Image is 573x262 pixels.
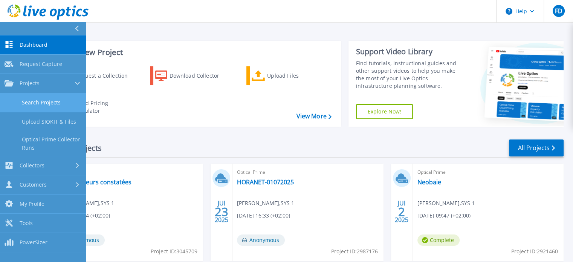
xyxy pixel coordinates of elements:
a: View More [296,113,331,120]
span: 23 [215,208,228,215]
span: Complete [417,234,460,246]
div: Upload Files [267,68,327,83]
span: FD [555,8,562,14]
div: JUI 2025 [394,198,409,225]
span: [DATE] 16:33 (+02:00) [237,211,290,220]
a: Neobaie [417,178,441,186]
a: Apres lenteurs constatées [57,178,131,186]
a: HORANET-01072025 [237,178,294,186]
span: My Profile [20,201,44,207]
span: Dashboard [20,41,47,48]
span: Project ID: 2921460 [511,247,558,256]
div: Find tutorials, instructional guides and other support videos to help you make the most of your L... [356,60,464,90]
div: Request a Collection [75,68,135,83]
span: [PERSON_NAME] , SYS 1 [417,199,475,207]
a: Request a Collection [53,66,138,85]
span: PowerSizer [20,239,47,246]
span: Project ID: 2987176 [331,247,378,256]
a: All Projects [509,139,564,156]
span: [DATE] 09:47 (+02:00) [417,211,471,220]
span: Customers [20,181,47,188]
a: Upload Files [246,66,330,85]
a: Cloud Pricing Calculator [53,98,138,116]
div: Download Collector [170,68,230,83]
span: Collectors [20,162,44,169]
span: Request Capture [20,61,62,67]
span: Projects [20,80,40,87]
a: Explore Now! [356,104,413,119]
span: [PERSON_NAME] , SYS 1 [237,199,294,207]
span: Anonymous [237,234,285,246]
div: JUI 2025 [214,198,229,225]
span: Optical Prime [417,168,559,176]
span: 2 [398,208,405,215]
div: Cloud Pricing Calculator [74,100,134,115]
h3: Start a New Project [53,48,331,57]
span: Optical Prime [57,168,199,176]
div: Support Video Library [356,47,464,57]
a: Download Collector [150,66,234,85]
span: Tools [20,220,33,227]
span: Optical Prime [237,168,379,176]
span: Project ID: 3045709 [151,247,197,256]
